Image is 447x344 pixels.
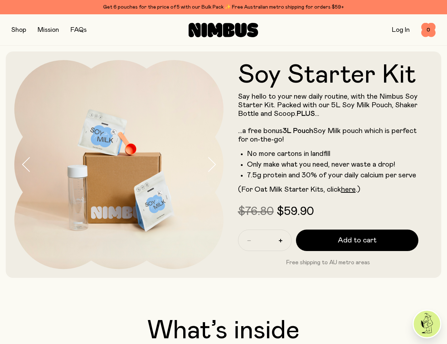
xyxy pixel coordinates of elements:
strong: Pouch [293,127,313,134]
h1: Soy Starter Kit [238,62,419,88]
span: $76.80 [238,206,274,217]
button: 0 [421,23,436,37]
strong: 3L [283,127,291,134]
img: agent [414,311,440,337]
span: $59.90 [277,206,314,217]
a: Log In [392,27,410,33]
span: .) [356,186,360,193]
li: Only make what you need, never waste a drop! [247,160,419,169]
p: Say hello to your new daily routine, with the Nimbus Soy Starter Kit. Packed with our 5L Soy Milk... [238,92,419,144]
a: here [341,186,356,193]
span: Add to cart [338,235,376,245]
p: Free shipping to AU metro areas [238,258,419,267]
a: FAQs [71,27,87,33]
a: Mission [38,27,59,33]
li: 7.5g protein and 30% of your daily calcium per serve [247,171,419,180]
button: Add to cart [296,230,419,251]
h2: What’s inside [11,318,436,344]
li: No more cartons in landfill [247,149,419,158]
div: Get 6 pouches for the price of 5 with our Bulk Pack ✨ Free Australian metro shipping for orders $59+ [11,3,436,11]
strong: PLUS [297,110,315,117]
span: (For Oat Milk Starter Kits, click [238,186,341,193]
